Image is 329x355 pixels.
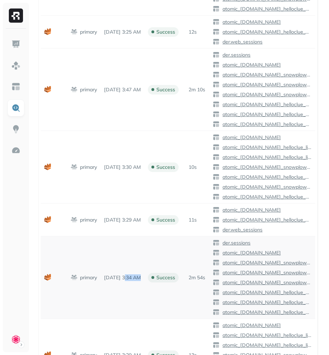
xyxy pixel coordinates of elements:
p: 2m 10s [189,86,205,93]
p: success [156,274,175,281]
img: table [213,121,220,128]
a: atomic_[DOMAIN_NAME]_helloclue_button_click_consent_entity_2 [220,194,312,200]
img: table [213,269,220,276]
a: atomic_[DOMAIN_NAME]_helloclue_web_events_1 [220,217,312,223]
img: table [213,342,220,349]
p: atomic_[DOMAIN_NAME] [221,250,281,256]
p: primary [80,274,97,281]
img: Optimization [11,146,21,155]
p: atomic_[DOMAIN_NAME] [221,207,281,213]
p: atomic_[DOMAIN_NAME]_snowplowanalytics_snowplow_button_click_1 [221,184,312,190]
img: Clue [11,334,21,344]
img: table [213,239,220,246]
p: atomic_[DOMAIN_NAME]_helloclue_mobile_user_2 [221,121,312,128]
p: atomic_[DOMAIN_NAME]_snowplowanalytics_mobile_application_1 [221,91,312,98]
img: table [213,299,220,306]
p: primary [80,164,97,171]
p: atomic_[DOMAIN_NAME]_snowplowanalytics_snowplow_mobile_context_1 [221,269,312,276]
img: table [213,289,220,296]
img: Query Explorer [11,103,21,113]
img: table [213,193,220,200]
a: atomic_[DOMAIN_NAME]_snowplowanalytics_snowplow_client_session_1 [220,259,312,266]
p: atomic_[DOMAIN_NAME]_helloclue_button_click_consent_entity_2 [221,6,312,12]
img: table [213,5,220,12]
p: 12s [189,29,197,35]
p: atomic_[DOMAIN_NAME]_snowplowanalytics_snowplow_client_session_1 [221,259,312,266]
p: atomic_[DOMAIN_NAME]_snowplowanalytics_snowplow_mobile_context_1 [221,81,312,88]
img: table [213,322,220,329]
p: Sep 18, 2025 3:30 AM [104,164,141,171]
p: atomic_[DOMAIN_NAME]_helloclue_link_click_location_entity_1 [221,144,312,151]
a: der.web_sessions [220,227,262,233]
a: atomic_[DOMAIN_NAME]_snowplowanalytics_snowplow_button_click_1 [220,184,312,190]
a: atomic_[DOMAIN_NAME]_snowplowanalytics_snowplow_client_session_1 [220,71,312,78]
a: der.web_sessions [220,39,262,45]
p: atomic_[DOMAIN_NAME] [221,19,281,25]
img: table [213,164,220,171]
img: table [213,28,220,35]
p: atomic_[DOMAIN_NAME]_helloclue_mobile_events_1 [221,101,312,108]
a: atomic_[DOMAIN_NAME]_helloclue_link_click_marketing_entity_2 [220,154,312,161]
img: table [213,226,220,233]
a: atomic_[DOMAIN_NAME]_helloclue_link_click_marketing_entity_2 [220,342,312,349]
a: atomic_[DOMAIN_NAME]_helloclue_mobile_events_1 [220,101,312,108]
img: table [213,71,220,78]
a: der.sessions [220,52,250,58]
p: atomic_[DOMAIN_NAME] [221,62,281,68]
p: atomic_[DOMAIN_NAME]_helloclue_button_click_consent_entity_2 [221,194,312,200]
p: 10s [189,164,197,171]
p: atomic_[DOMAIN_NAME] [221,134,281,141]
a: atomic_[DOMAIN_NAME]_helloclue_button_click_consent_entity_2 [220,6,312,12]
p: success [156,29,175,35]
a: atomic_[DOMAIN_NAME]_helloclue_web_events_1 [220,174,312,181]
a: atomic_[DOMAIN_NAME] [220,322,281,329]
img: table [213,183,220,190]
img: table [213,309,220,316]
p: atomic_[DOMAIN_NAME]_helloclue_backend_events_1 [221,111,312,118]
a: atomic_[DOMAIN_NAME] [220,207,281,213]
img: table [213,173,220,181]
p: Sep 18, 2025 3:29 AM [104,217,141,223]
img: Assets [11,61,21,70]
p: success [156,86,175,93]
a: atomic_[DOMAIN_NAME] [220,250,281,256]
p: atomic_[DOMAIN_NAME]_helloclue_backend_events_1 [221,299,312,306]
img: table [213,279,220,286]
p: 2m 54s [189,274,205,281]
p: atomic_[DOMAIN_NAME]_helloclue_web_events_1 [221,217,312,223]
a: atomic_[DOMAIN_NAME]_helloclue_web_events_1 [220,29,312,35]
a: atomic_[DOMAIN_NAME]_snowplowanalytics_mobile_application_1 [220,279,312,286]
img: table [213,332,220,339]
img: Dashboard [11,40,21,49]
a: atomic_[DOMAIN_NAME]_helloclue_mobile_events_1 [220,289,312,296]
a: atomic_[DOMAIN_NAME]_snowplowanalytics_snowplow_mobile_context_1 [220,269,312,276]
p: atomic_[DOMAIN_NAME]_helloclue_mobile_user_2 [221,309,312,316]
p: 11s [189,217,197,223]
p: atomic_[DOMAIN_NAME] [221,322,281,329]
p: atomic_[DOMAIN_NAME]_helloclue_link_click_location_entity_1 [221,332,312,339]
a: atomic_[DOMAIN_NAME]_helloclue_link_click_location_entity_1 [220,144,312,151]
p: atomic_[DOMAIN_NAME]_snowplowanalytics_snowplow_link_click_1 [221,164,312,171]
a: atomic_[DOMAIN_NAME]_helloclue_mobile_user_2 [220,121,312,128]
a: atomic_[DOMAIN_NAME]_helloclue_link_click_location_entity_1 [220,332,312,339]
p: Sep 19, 2025 3:25 AM [104,29,141,35]
img: table [213,259,220,266]
img: Insights [11,125,21,134]
img: table [213,101,220,108]
img: table [213,216,220,223]
p: atomic_[DOMAIN_NAME]_helloclue_link_click_marketing_entity_2 [221,154,312,161]
a: atomic_[DOMAIN_NAME] [220,134,281,141]
p: success [156,217,175,223]
a: atomic_[DOMAIN_NAME] [220,19,281,25]
img: table [213,38,220,45]
p: der.web_sessions [221,227,262,233]
img: table [213,154,220,161]
a: atomic_[DOMAIN_NAME]_helloclue_mobile_user_2 [220,309,312,316]
p: atomic_[DOMAIN_NAME]_helloclue_mobile_events_1 [221,289,312,296]
img: table [213,206,220,213]
img: table [213,61,220,68]
a: atomic_[DOMAIN_NAME]_snowplowanalytics_mobile_application_1 [220,91,312,98]
p: primary [80,29,97,35]
p: Sep 18, 2025 3:47 AM [104,86,141,93]
img: Ryft [9,8,23,23]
